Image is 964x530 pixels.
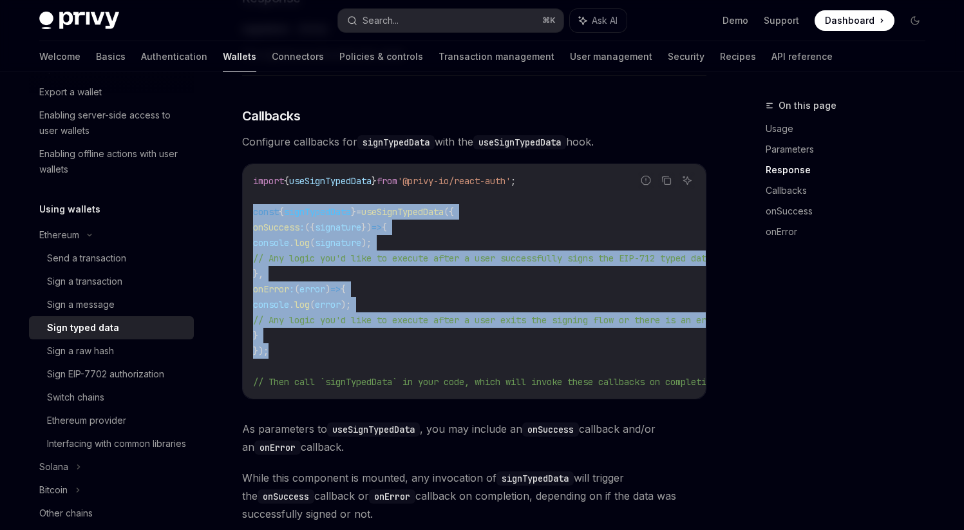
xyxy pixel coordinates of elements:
span: => [372,222,382,233]
span: useSignTypedData [289,175,372,187]
span: ( [294,283,299,295]
span: // Any logic you'd like to execute after a user exits the signing flow or there is an error [253,314,722,326]
span: = [356,206,361,218]
a: API reference [771,41,833,72]
span: Ask AI [592,14,618,27]
span: ({ [305,222,315,233]
code: useSignTypedData [327,422,420,437]
a: onError [766,222,936,242]
span: log [294,299,310,310]
a: Callbacks [766,180,936,201]
a: Ethereum provider [29,409,194,432]
a: Security [668,41,704,72]
div: Sign a transaction [47,274,122,289]
span: onError [253,283,289,295]
span: } [372,175,377,187]
div: Other chains [39,506,93,521]
span: ( [310,299,315,310]
span: log [294,237,310,249]
a: Response [766,160,936,180]
span: signature [315,237,361,249]
div: Interfacing with common libraries [47,436,186,451]
span: signature [315,222,361,233]
a: Dashboard [815,10,894,31]
span: ({ [444,206,454,218]
span: On this page [779,98,836,113]
div: Sign typed data [47,320,119,336]
code: onSuccess [522,422,579,437]
span: console [253,299,289,310]
span: }); [253,345,269,357]
a: Policies & controls [339,41,423,72]
div: Ethereum [39,227,79,243]
a: Switch chains [29,386,194,409]
code: onError [254,440,301,455]
span: ); [341,299,351,310]
a: Sign typed data [29,316,194,339]
div: Enabling server-side access to user wallets [39,108,186,138]
span: . [289,237,294,249]
span: from [377,175,397,187]
span: const [253,206,279,218]
div: Ethereum provider [47,413,126,428]
code: onSuccess [258,489,314,504]
a: Sign a message [29,293,194,316]
a: Usage [766,118,936,139]
span: signTypedData [284,206,351,218]
a: Interfacing with common libraries [29,432,194,455]
span: While this component is mounted, any invocation of will trigger the callback or callback on compl... [242,469,706,523]
span: { [279,206,284,218]
a: Enabling offline actions with user wallets [29,142,194,181]
a: Send a transaction [29,247,194,270]
div: Search... [363,13,399,28]
code: signTypedData [496,471,574,486]
span: As parameters to , you may include an callback and/or an callback. [242,420,706,456]
span: error [315,299,341,310]
span: ( [310,237,315,249]
span: Configure callbacks for with the hook. [242,133,706,151]
button: Ask AI [679,172,695,189]
span: import [253,175,284,187]
span: error [299,283,325,295]
a: Enabling server-side access to user wallets [29,104,194,142]
a: Transaction management [439,41,554,72]
a: Support [764,14,799,27]
h5: Using wallets [39,202,100,217]
span: { [284,175,289,187]
span: Dashboard [825,14,874,27]
div: Sign a message [47,297,115,312]
code: signTypedData [357,135,435,149]
button: Ask AI [570,9,627,32]
a: Authentication [141,41,207,72]
a: Welcome [39,41,80,72]
span: } [253,330,258,341]
a: Recipes [720,41,756,72]
span: ); [361,237,372,249]
div: Switch chains [47,390,104,405]
span: ⌘ K [542,15,556,26]
img: dark logo [39,12,119,30]
div: Enabling offline actions with user wallets [39,146,186,177]
a: Wallets [223,41,256,72]
code: useSignTypedData [473,135,566,149]
div: Solana [39,459,68,475]
span: useSignTypedData [361,206,444,218]
span: { [341,283,346,295]
span: => [330,283,341,295]
a: Connectors [272,41,324,72]
div: Bitcoin [39,482,68,498]
a: Sign EIP-7702 authorization [29,363,194,386]
a: Sign a transaction [29,270,194,293]
span: . [289,299,294,310]
button: Toggle dark mode [905,10,925,31]
span: } [351,206,356,218]
span: { [382,222,387,233]
a: Parameters [766,139,936,160]
div: Sign a raw hash [47,343,114,359]
button: Search...⌘K [338,9,563,32]
span: // Then call `signTypedData` in your code, which will invoke these callbacks on completion [253,376,717,388]
div: Sign EIP-7702 authorization [47,366,164,382]
a: Basics [96,41,126,72]
span: : [299,222,305,233]
span: '@privy-io/react-auth' [397,175,511,187]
